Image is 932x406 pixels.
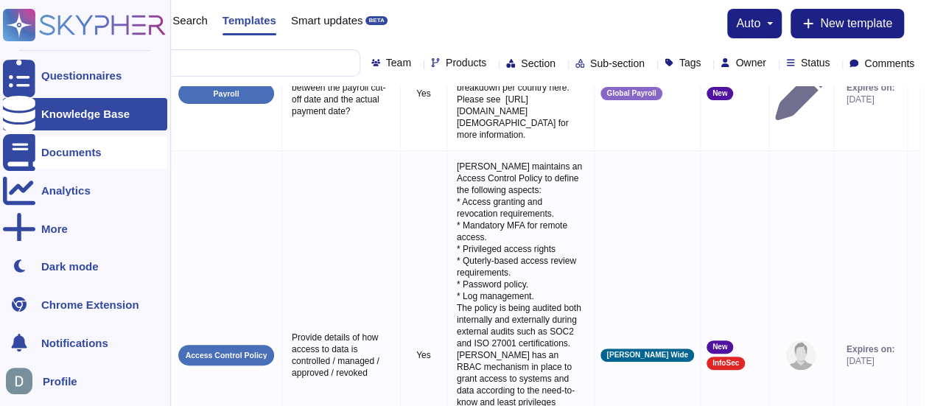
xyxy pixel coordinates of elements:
div: More [41,223,68,234]
div: Analytics [41,185,91,196]
span: Sub-section [590,58,645,69]
span: Global Payroll [606,90,656,97]
div: Questionnaires [41,70,122,81]
p: Yes [407,349,441,361]
span: Notifications [41,337,108,349]
div: Documents [41,147,102,158]
span: [DATE] [847,94,894,105]
span: Tags [679,57,701,68]
span: auto [736,18,760,29]
p: What is the lead time between the payroll cut-off date and the actual payment date? [288,66,394,121]
span: [PERSON_NAME] Wide [606,351,687,359]
div: BETA [365,16,387,25]
a: Knowledge Base [3,98,167,130]
span: Expires on: [847,343,894,355]
a: Documents [3,136,167,169]
span: Section [521,58,556,69]
span: Search [172,15,208,26]
div: Dark mode [41,261,99,272]
div: Knowledge Base [41,108,130,119]
span: Owner [735,57,765,68]
span: New template [820,18,892,29]
span: InfoSec [712,360,739,367]
a: Questionnaires [3,60,167,92]
p: Yes [407,88,441,99]
input: Search by keywords [58,50,360,76]
button: user [3,365,43,397]
span: Comments [864,58,914,69]
span: New [712,343,728,351]
img: user [6,368,32,394]
span: Templates [223,15,276,26]
a: Analytics [3,175,167,207]
p: Payroll [213,90,239,98]
span: Expires on: [847,82,894,94]
span: Smart updates [291,15,363,26]
p: Access Control Policy [186,351,267,360]
a: Chrome Extension [3,288,167,321]
span: Status [801,57,830,68]
img: user [786,340,816,370]
span: Profile [43,376,77,387]
p: Provide details of how access to data is controlled / managed / approved / revoked [288,328,394,382]
span: [DATE] [847,355,894,367]
p: Lead time between payroll cut off date and payment date varies per country; see a breakdown per c... [453,43,589,144]
span: Team [386,57,411,68]
span: Products [446,57,486,68]
span: New [712,90,728,97]
button: auto [736,18,773,29]
button: New template [791,9,904,38]
div: Chrome Extension [41,299,139,310]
